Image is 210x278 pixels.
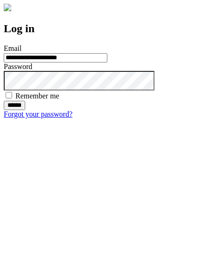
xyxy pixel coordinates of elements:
[15,92,59,100] label: Remember me
[4,4,11,11] img: logo-4e3dc11c47720685a147b03b5a06dd966a58ff35d612b21f08c02c0306f2b779.png
[4,110,72,118] a: Forgot your password?
[4,22,206,35] h2: Log in
[4,63,32,70] label: Password
[4,44,21,52] label: Email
